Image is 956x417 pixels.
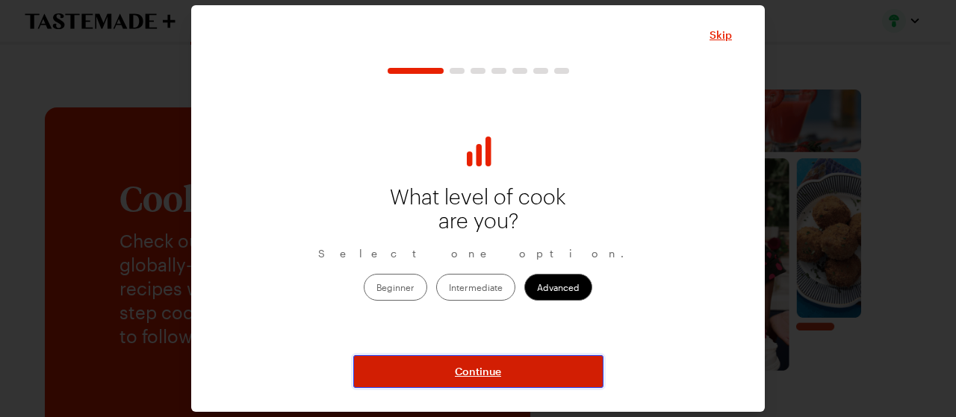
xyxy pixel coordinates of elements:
[364,274,427,301] label: Beginner
[524,274,592,301] label: Advanced
[318,245,638,262] p: Select one option.
[436,274,515,301] label: Intermediate
[382,186,574,233] p: What level of cook are you?
[710,28,732,43] span: Skip
[353,355,603,388] button: NextStepButton
[710,28,732,43] button: Close
[455,364,501,379] span: Continue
